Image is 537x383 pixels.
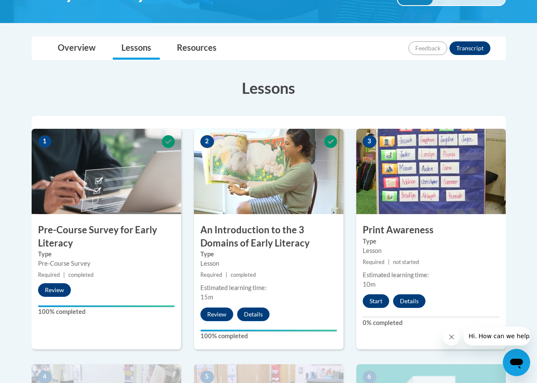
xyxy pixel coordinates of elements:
button: Transcript [449,41,490,55]
div: Estimated learning time: [363,270,499,280]
label: Type [200,250,337,259]
span: completed [231,272,256,278]
span: Required [38,272,60,278]
span: not started [393,259,419,265]
img: Course Image [356,129,506,214]
span: completed [68,272,94,278]
button: Review [38,283,71,297]
a: Resources [168,37,225,60]
iframe: Message from company [464,327,530,345]
a: Lessons [113,37,160,60]
span: | [226,272,227,278]
div: Your progress [200,330,337,331]
h3: An Introduction to the 3 Domains of Early Literacy [194,223,343,250]
span: Hi. How can we help? [5,6,69,13]
button: Start [363,294,389,308]
span: | [388,259,390,265]
div: Lesson [200,259,337,268]
img: Course Image [32,129,181,214]
a: Overview [49,37,104,60]
label: 0% completed [363,318,499,328]
label: Type [363,237,499,246]
div: Your progress [38,305,175,307]
span: 15m [200,293,213,301]
iframe: Close message [443,328,460,345]
span: 10m [363,281,376,288]
span: 2 [200,135,214,148]
button: Details [393,294,425,308]
div: Lesson [363,246,499,255]
h3: Lessons [32,77,506,99]
label: 100% completed [200,331,337,341]
iframe: Button to launch messaging window [503,349,530,376]
label: Type [38,250,175,259]
h3: Pre-Course Survey for Early Literacy [32,223,181,250]
span: 1 [38,135,52,148]
h3: Print Awareness [356,223,506,237]
img: Course Image [194,129,343,214]
div: Estimated learning time: [200,283,337,293]
span: Required [200,272,222,278]
button: Review [200,308,233,321]
button: Details [237,308,270,321]
span: Required [363,259,384,265]
div: Pre-Course Survey [38,259,175,268]
button: Feedback [408,41,447,55]
label: 100% completed [38,307,175,316]
span: 3 [363,135,376,148]
span: | [63,272,65,278]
